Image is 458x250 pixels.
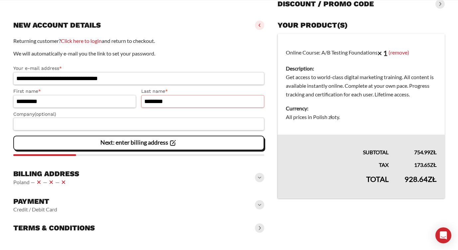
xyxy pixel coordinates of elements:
[13,136,264,150] vaadin-button: Next: enter billing address
[430,149,437,155] span: zł
[13,110,264,118] label: Company
[278,135,396,157] th: Subtotal
[13,87,136,95] label: First name
[13,64,264,72] label: Your e-mail address
[278,34,445,135] td: Online Course: A/B Testing Foundations
[61,38,102,44] a: Click here to login
[286,113,437,121] dd: All prices in Polish złoty.
[13,169,79,179] h3: Billing address
[378,49,388,58] strong: × 1
[389,49,409,55] a: (remove)
[13,21,101,30] h3: New account details
[428,175,437,184] span: zł
[286,73,437,99] dd: Get access to world-class digital marketing training. All content is available instantly online. ...
[286,64,437,73] dt: Description:
[278,157,396,169] th: Tax
[430,162,437,168] span: zł
[13,49,264,58] p: We will automatically e-mail you the link to set your password.
[35,111,56,117] span: (optional)
[414,162,437,168] bdi: 173.65
[435,227,451,243] div: Open Intercom Messenger
[13,178,79,186] vaadin-horizontal-layout: Poland — — —
[404,175,437,184] bdi: 928.64
[286,104,437,113] dt: Currency:
[141,87,264,95] label: Last name
[13,206,57,213] vaadin-horizontal-layout: Credit / Debit Card
[414,149,437,155] bdi: 754.99
[13,223,95,233] h3: Terms & conditions
[278,169,396,198] th: Total
[13,37,264,45] p: Returning customer? and return to checkout.
[13,197,57,206] h3: Payment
